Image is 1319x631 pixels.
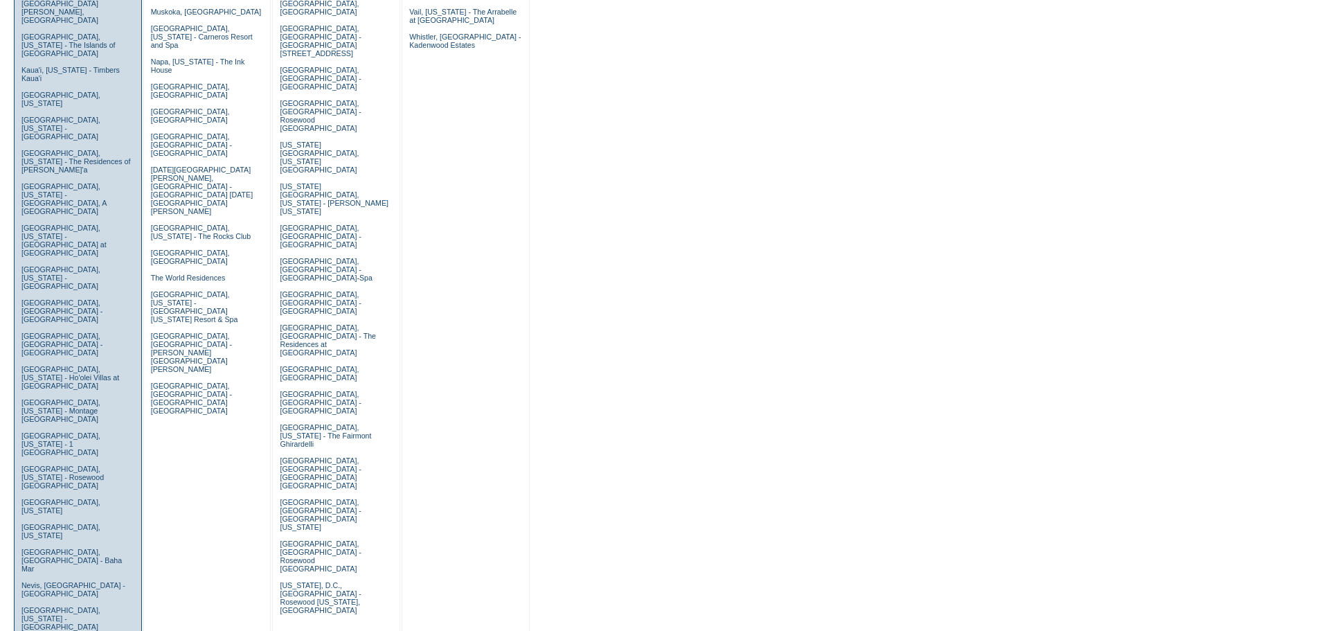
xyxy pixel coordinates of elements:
a: [GEOGRAPHIC_DATA], [US_STATE] - [GEOGRAPHIC_DATA], A [GEOGRAPHIC_DATA] [21,182,107,215]
a: [GEOGRAPHIC_DATA], [GEOGRAPHIC_DATA] - [GEOGRAPHIC_DATA] [280,290,361,315]
a: [GEOGRAPHIC_DATA], [GEOGRAPHIC_DATA] - [GEOGRAPHIC_DATA] [US_STATE] [280,498,361,531]
a: [GEOGRAPHIC_DATA], [GEOGRAPHIC_DATA] [280,365,359,382]
a: Muskoka, [GEOGRAPHIC_DATA] [151,8,261,16]
a: [GEOGRAPHIC_DATA], [GEOGRAPHIC_DATA] [151,107,230,124]
a: [GEOGRAPHIC_DATA], [GEOGRAPHIC_DATA] - [GEOGRAPHIC_DATA] [280,66,361,91]
a: [GEOGRAPHIC_DATA], [US_STATE] - The Residences of [PERSON_NAME]'a [21,149,131,174]
a: Napa, [US_STATE] - The Ink House [151,57,245,74]
a: The World Residences [151,274,226,282]
a: [DATE][GEOGRAPHIC_DATA][PERSON_NAME], [GEOGRAPHIC_DATA] - [GEOGRAPHIC_DATA] [DATE][GEOGRAPHIC_DAT... [151,166,253,215]
a: [GEOGRAPHIC_DATA], [US_STATE] - [GEOGRAPHIC_DATA] [21,606,100,631]
a: [GEOGRAPHIC_DATA], [GEOGRAPHIC_DATA] - [GEOGRAPHIC_DATA] [280,224,361,249]
a: [GEOGRAPHIC_DATA], [GEOGRAPHIC_DATA] [151,249,230,265]
a: [GEOGRAPHIC_DATA], [GEOGRAPHIC_DATA] - Baha Mar [21,548,122,573]
a: [GEOGRAPHIC_DATA], [GEOGRAPHIC_DATA] - [GEOGRAPHIC_DATA] [GEOGRAPHIC_DATA] [280,456,361,490]
a: [GEOGRAPHIC_DATA], [US_STATE] - 1 [GEOGRAPHIC_DATA] [21,432,100,456]
a: [GEOGRAPHIC_DATA], [GEOGRAPHIC_DATA] - [GEOGRAPHIC_DATA] [21,299,102,323]
a: [GEOGRAPHIC_DATA], [US_STATE] - The Fairmont Ghirardelli [280,423,371,448]
a: [GEOGRAPHIC_DATA], [US_STATE] - [GEOGRAPHIC_DATA] [21,265,100,290]
a: [GEOGRAPHIC_DATA], [US_STATE] - [GEOGRAPHIC_DATA] [US_STATE] Resort & Spa [151,290,238,323]
a: [GEOGRAPHIC_DATA], [GEOGRAPHIC_DATA] [151,82,230,99]
a: [US_STATE], D.C., [GEOGRAPHIC_DATA] - Rosewood [US_STATE], [GEOGRAPHIC_DATA] [280,581,361,614]
a: [GEOGRAPHIC_DATA], [US_STATE] - Carneros Resort and Spa [151,24,253,49]
a: [GEOGRAPHIC_DATA], [US_STATE] - Montage [GEOGRAPHIC_DATA] [21,398,100,423]
a: Kaua'i, [US_STATE] - Timbers Kaua'i [21,66,120,82]
a: [GEOGRAPHIC_DATA], [US_STATE] - Rosewood [GEOGRAPHIC_DATA] [21,465,104,490]
a: [GEOGRAPHIC_DATA], [GEOGRAPHIC_DATA] - [GEOGRAPHIC_DATA] [GEOGRAPHIC_DATA] [151,382,232,415]
a: [GEOGRAPHIC_DATA], [US_STATE] - [GEOGRAPHIC_DATA] [21,116,100,141]
a: Whistler, [GEOGRAPHIC_DATA] - Kadenwood Estates [409,33,521,49]
a: [GEOGRAPHIC_DATA], [US_STATE] - [GEOGRAPHIC_DATA] at [GEOGRAPHIC_DATA] [21,224,107,257]
a: [GEOGRAPHIC_DATA], [GEOGRAPHIC_DATA] - [GEOGRAPHIC_DATA][STREET_ADDRESS] [280,24,361,57]
a: [GEOGRAPHIC_DATA], [US_STATE] [21,523,100,540]
a: [GEOGRAPHIC_DATA], [GEOGRAPHIC_DATA] - [GEOGRAPHIC_DATA]-Spa [280,257,372,282]
a: [GEOGRAPHIC_DATA], [GEOGRAPHIC_DATA] - Rosewood [GEOGRAPHIC_DATA] [280,540,361,573]
a: [GEOGRAPHIC_DATA], [GEOGRAPHIC_DATA] - [GEOGRAPHIC_DATA] [151,132,232,157]
a: [GEOGRAPHIC_DATA], [US_STATE] - Ho'olei Villas at [GEOGRAPHIC_DATA] [21,365,119,390]
a: [GEOGRAPHIC_DATA], [GEOGRAPHIC_DATA] - [PERSON_NAME][GEOGRAPHIC_DATA][PERSON_NAME] [151,332,232,373]
a: [US_STATE][GEOGRAPHIC_DATA], [US_STATE] - [PERSON_NAME] [US_STATE] [280,182,388,215]
a: [GEOGRAPHIC_DATA], [GEOGRAPHIC_DATA] - [GEOGRAPHIC_DATA] [21,332,102,357]
a: [GEOGRAPHIC_DATA], [GEOGRAPHIC_DATA] - The Residences at [GEOGRAPHIC_DATA] [280,323,376,357]
a: Vail, [US_STATE] - The Arrabelle at [GEOGRAPHIC_DATA] [409,8,517,24]
a: Nevis, [GEOGRAPHIC_DATA] - [GEOGRAPHIC_DATA] [21,581,125,598]
a: [GEOGRAPHIC_DATA], [US_STATE] [21,498,100,515]
a: [GEOGRAPHIC_DATA], [GEOGRAPHIC_DATA] - [GEOGRAPHIC_DATA] [280,390,361,415]
a: [GEOGRAPHIC_DATA], [US_STATE] - The Islands of [GEOGRAPHIC_DATA] [21,33,116,57]
a: [US_STATE][GEOGRAPHIC_DATA], [US_STATE][GEOGRAPHIC_DATA] [280,141,359,174]
a: [GEOGRAPHIC_DATA], [US_STATE] - The Rocks Club [151,224,251,240]
a: [GEOGRAPHIC_DATA], [GEOGRAPHIC_DATA] - Rosewood [GEOGRAPHIC_DATA] [280,99,361,132]
a: [GEOGRAPHIC_DATA], [US_STATE] [21,91,100,107]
